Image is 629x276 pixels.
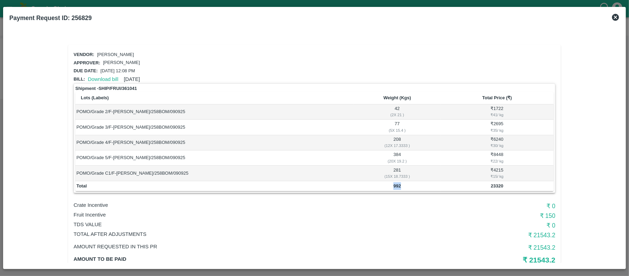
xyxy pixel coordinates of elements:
td: ₹ 1722 [440,104,554,120]
p: [PERSON_NAME] [103,59,140,66]
b: 992 [393,183,401,188]
div: ( 20 X 19.2 ) [355,158,439,164]
p: Amount to be paid [74,255,395,263]
td: 384 [354,150,440,166]
div: ₹ 22 / kg [441,158,552,164]
p: Fruit Incentive [74,211,395,219]
td: 208 [354,135,440,150]
td: ₹ 4215 [440,166,554,181]
div: ( 2 X 21 ) [355,112,439,118]
td: POMO/Grade 5/F-[PERSON_NAME]/258BOM/090925 [75,150,354,166]
div: ₹ 35 / kg [441,127,552,134]
h6: ₹ 21543.2 [395,230,555,240]
p: Crate Incentive [74,201,395,209]
span: Vendor: [74,52,94,57]
div: ₹ 30 / kg [441,142,552,149]
p: [PERSON_NAME] [97,52,134,58]
h6: ₹ 150 [395,211,555,221]
p: Total After adjustments [74,230,395,238]
td: ₹ 8448 [440,150,554,166]
p: [DATE] 12:08 PM [101,68,135,74]
td: ₹ 6240 [440,135,554,150]
td: POMO/Grade 4/F-[PERSON_NAME]/258BOM/090925 [75,135,354,150]
span: Due date: [74,68,98,73]
td: 42 [354,104,440,120]
td: POMO/Grade 3/F-[PERSON_NAME]/258BOM/090925 [75,120,354,135]
span: Approver: [74,60,100,65]
div: ₹ 41 / kg [441,112,552,118]
td: 281 [354,166,440,181]
b: 23320 [491,183,503,188]
div: ₹ 15 / kg [441,173,552,180]
td: 77 [354,120,440,135]
div: ( 12 X 17.3333 ) [355,142,439,149]
b: Lots (Labels) [81,95,109,100]
b: Weight (Kgs) [383,95,411,100]
td: POMO/Grade 2/F-[PERSON_NAME]/258BOM/090925 [75,104,354,120]
b: Total [76,183,87,188]
p: TDS VALUE [74,221,395,228]
b: Payment Request ID: 256829 [9,15,92,21]
h6: ₹ 0 [395,201,555,211]
a: Download bill [88,76,118,82]
p: Amount Requested in this PR [74,243,395,250]
b: Total Price (₹) [482,95,512,100]
h6: ₹ 21543.2 [395,243,555,252]
span: Bill: [74,76,85,82]
h6: ₹ 0 [395,221,555,230]
span: [DATE] [124,76,140,82]
h5: ₹ 21543.2 [395,255,555,265]
div: ( 15 X 18.7333 ) [355,173,439,180]
div: ( 5 X 15.4 ) [355,127,439,134]
strong: Shipment - SHIP/FRUI/361041 [75,85,137,92]
td: ₹ 2695 [440,120,554,135]
td: POMO/Grade C1/F-[PERSON_NAME]/258BOM/090925 [75,166,354,181]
